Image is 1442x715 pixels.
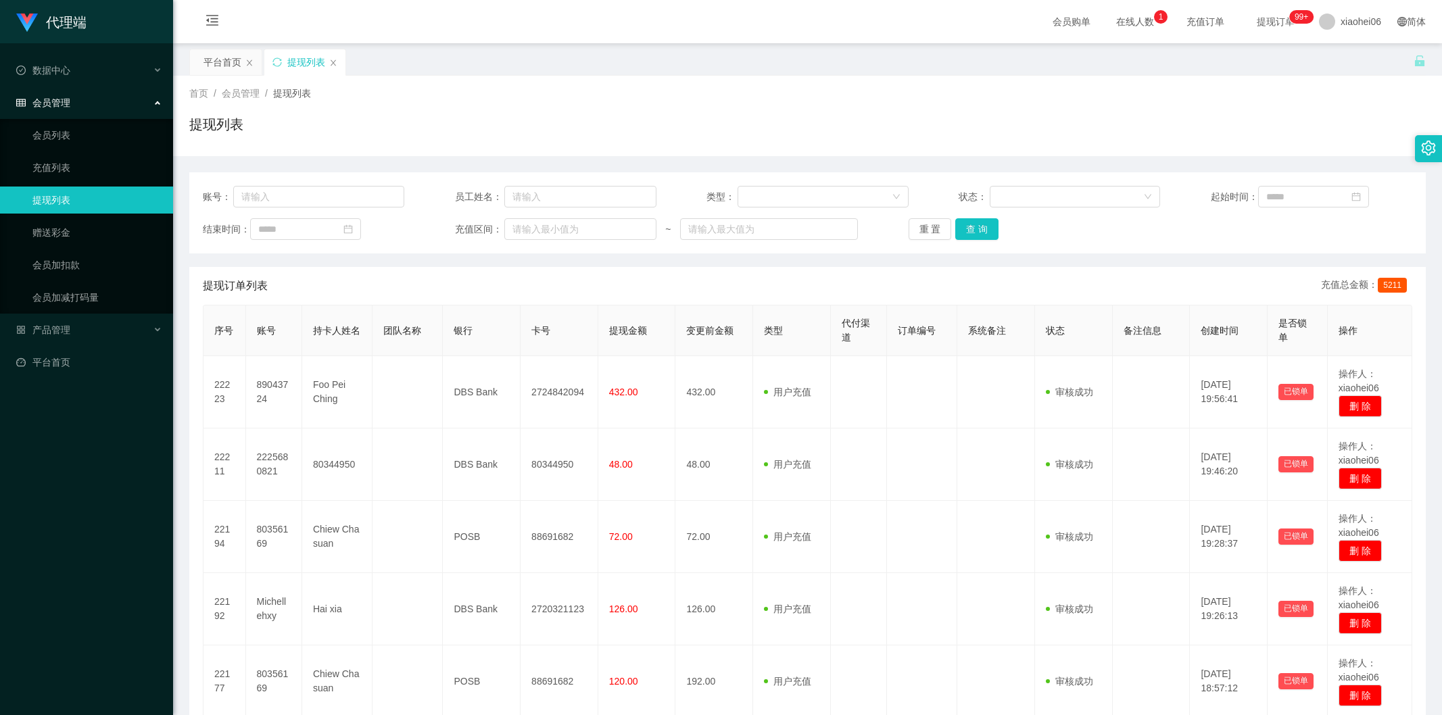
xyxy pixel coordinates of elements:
[764,459,811,470] span: 用户充值
[203,49,241,75] div: 平台首页
[455,190,504,204] span: 员工姓名：
[1421,141,1436,155] i: 图标: setting
[203,573,246,645] td: 22192
[675,573,753,645] td: 126.00
[16,324,70,335] span: 产品管理
[32,122,162,149] a: 会员列表
[1339,441,1379,466] span: 操作人：xiaohei06
[764,387,811,397] span: 用户充值
[1250,17,1301,26] span: 提现订单
[443,428,521,501] td: DBS Bank
[203,278,268,294] span: 提现订单列表
[1278,384,1314,400] button: 已锁单
[1046,459,1093,470] span: 审核成功
[246,501,302,573] td: 80356169
[302,573,372,645] td: Hai xia
[1046,325,1065,336] span: 状态
[521,356,598,428] td: 2724842094
[675,501,753,573] td: 72.00
[302,428,372,501] td: 80344950
[189,114,243,134] h1: 提现列表
[203,356,246,428] td: 22223
[521,573,598,645] td: 2720321123
[16,349,162,376] a: 图标: dashboard平台首页
[898,325,936,336] span: 订单编号
[287,49,325,75] div: 提现列表
[764,325,783,336] span: 类型
[1180,17,1231,26] span: 充值订单
[443,356,521,428] td: DBS Bank
[32,187,162,214] a: 提现列表
[273,88,311,99] span: 提现列表
[46,1,87,44] h1: 代理端
[609,459,633,470] span: 48.00
[189,88,208,99] span: 首页
[246,573,302,645] td: Michellehxy
[302,356,372,428] td: Foo Pei Ching
[1351,192,1361,201] i: 图标: calendar
[16,14,38,32] img: logo.9652507e.png
[302,501,372,573] td: Chiew Cha suan
[1190,501,1268,573] td: [DATE] 19:28:37
[1339,395,1382,417] button: 删 除
[272,57,282,67] i: 图标: sync
[1339,612,1382,634] button: 删 除
[1124,325,1161,336] span: 备注信息
[959,190,990,204] span: 状态：
[764,531,811,542] span: 用户充值
[257,325,276,336] span: 账号
[609,325,647,336] span: 提现金额
[16,16,87,27] a: 代理端
[609,603,638,614] span: 126.00
[1159,10,1163,24] p: 1
[1339,585,1379,610] span: 操作人：xiaohei06
[32,251,162,278] a: 会员加扣款
[1339,513,1379,538] span: 操作人：xiaohei06
[1046,387,1093,397] span: 审核成功
[1211,190,1258,204] span: 起始时间：
[706,190,738,204] span: 类型：
[842,318,870,343] span: 代付渠道
[1109,17,1161,26] span: 在线人数
[955,218,999,240] button: 查 询
[675,428,753,501] td: 48.00
[203,501,246,573] td: 22194
[16,65,70,76] span: 数据中心
[609,676,638,687] span: 120.00
[1278,456,1314,472] button: 已锁单
[1154,10,1168,24] sup: 1
[1339,658,1379,683] span: 操作人：xiaohei06
[214,88,216,99] span: /
[1289,10,1314,24] sup: 1157
[764,603,811,614] span: 用户充值
[443,501,521,573] td: POSB
[32,154,162,181] a: 充值列表
[1190,573,1268,645] td: [DATE] 19:26:13
[443,573,521,645] td: DBS Bank
[265,88,268,99] span: /
[222,88,260,99] span: 会员管理
[1339,468,1382,489] button: 删 除
[909,218,952,240] button: 重 置
[1278,601,1314,617] button: 已锁单
[343,224,353,234] i: 图标: calendar
[214,325,233,336] span: 序号
[1414,55,1426,67] i: 图标: unlock
[246,356,302,428] td: 89043724
[504,218,656,240] input: 请输入最小值为
[686,325,734,336] span: 变更前金额
[16,325,26,335] i: 图标: appstore-o
[245,59,254,67] i: 图标: close
[1339,325,1357,336] span: 操作
[454,325,473,336] span: 银行
[680,218,858,240] input: 请输入最大值为
[675,356,753,428] td: 432.00
[1339,685,1382,706] button: 删 除
[32,284,162,311] a: 会员加减打码量
[609,387,638,397] span: 432.00
[189,1,235,44] i: 图标: menu-fold
[313,325,360,336] span: 持卡人姓名
[1321,278,1412,294] div: 充值总金额：
[521,501,598,573] td: 88691682
[1278,673,1314,689] button: 已锁单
